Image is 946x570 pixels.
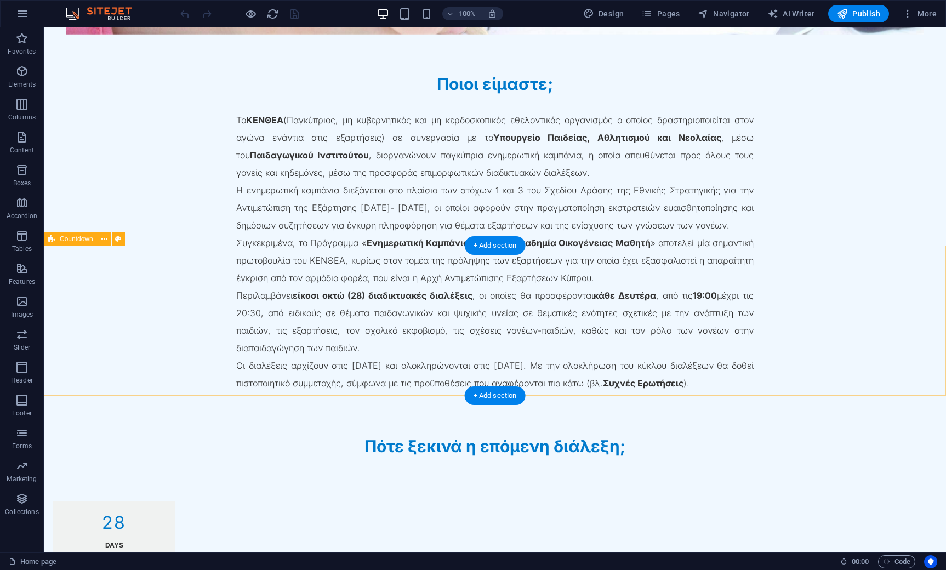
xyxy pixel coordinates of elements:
div: + Add section [465,236,526,255]
button: Click here to leave preview mode and continue editing [244,7,257,20]
p: Footer [12,409,32,418]
span: Countdown [60,236,93,242]
span: More [902,8,937,19]
span: Publish [837,8,880,19]
span: 00 00 [852,555,869,568]
p: Images [11,310,33,319]
p: Columns [8,113,36,122]
p: Accordion [7,212,37,220]
p: Collections [5,508,38,516]
button: 100% [442,7,481,20]
button: AI Writer [763,5,819,22]
span: Pages [641,8,680,19]
button: Code [878,555,915,568]
a: Click to cancel selection. Double-click to open Pages [9,555,56,568]
p: Slider [14,343,31,352]
span: AI Writer [767,8,815,19]
span: Navigator [698,8,750,19]
button: reload [266,7,279,20]
p: Favorites [8,47,36,56]
button: Publish [828,5,889,22]
p: Boxes [13,179,31,187]
h6: 100% [459,7,476,20]
button: Usercentrics [924,555,937,568]
h6: Session time [840,555,869,568]
div: + Add section [465,386,526,405]
i: Reload page [266,8,279,20]
p: Tables [12,244,32,253]
button: Design [579,5,629,22]
div: Design (Ctrl+Alt+Y) [579,5,629,22]
img: Editor Logo [63,7,145,20]
p: Features [9,277,35,286]
button: Navigator [693,5,754,22]
p: Header [11,376,33,385]
span: Design [583,8,624,19]
span: : [859,557,861,566]
p: Content [10,146,34,155]
span: Code [883,555,910,568]
button: More [898,5,941,22]
p: Elements [8,80,36,89]
p: Marketing [7,475,37,483]
i: On resize automatically adjust zoom level to fit chosen device. [487,9,497,19]
button: Pages [637,5,684,22]
p: Forms [12,442,32,451]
